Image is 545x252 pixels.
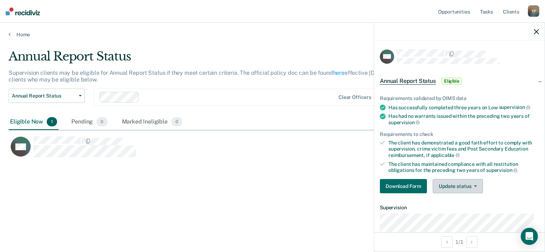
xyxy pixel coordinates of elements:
[70,114,109,130] div: Pending
[388,104,539,111] div: Has successfully completed three years on Low
[441,236,453,248] button: Previous Opportunity
[380,78,436,85] span: Annual Report Status
[121,114,184,130] div: Marked Ineligible
[9,136,470,164] div: CaseloadOpportunityCell-08937402
[528,5,539,17] div: T P
[338,94,371,100] div: Clear officers
[374,70,545,93] div: Annual Report StatusEligible
[521,228,538,245] div: Open Intercom Messenger
[388,161,539,173] div: The client has maintained compliance with all restitution obligations for the preceding two years of
[12,93,76,99] span: Annual Report Status
[431,152,460,158] span: applicable
[380,179,430,193] a: Navigate to form link
[466,236,478,248] button: Next Opportunity
[388,140,539,158] div: The client has demonstrated a good faith effort to comply with supervision, crime victim fees and...
[333,69,345,76] a: here
[9,49,417,69] div: Annual Report Status
[47,117,57,126] span: 1
[380,205,539,211] dt: Supervision
[171,117,182,126] span: 0
[9,69,408,83] p: Supervision clients may be eligible for Annual Report Status if they meet certain criteria. The o...
[433,179,483,193] button: Update status
[9,31,536,38] a: Home
[380,179,427,193] button: Download Form
[6,7,40,15] img: Recidiviz
[486,167,518,173] span: supervision
[9,114,58,130] div: Eligible Now
[388,113,539,125] div: Has had no warrants issued within the preceding two years of
[380,131,539,137] div: Requirements to check
[442,78,462,85] span: Eligible
[499,104,530,110] span: supervision
[380,95,539,101] div: Requirements validated by OIMS data
[374,232,545,251] div: 1 / 1
[96,117,107,126] span: 0
[388,120,420,125] span: supervision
